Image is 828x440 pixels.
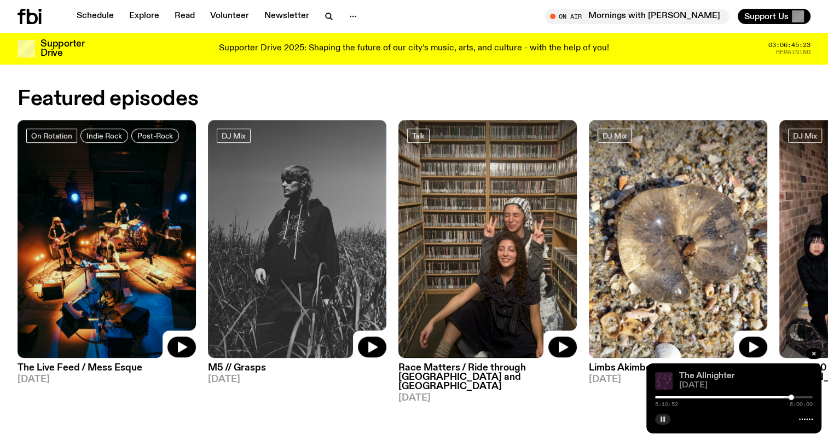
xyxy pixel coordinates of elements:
a: DJ Mix [598,129,632,143]
span: DJ Mix [603,132,627,140]
a: DJ Mix [217,129,251,143]
a: The Live Feed / Mess Esque[DATE] [18,358,196,384]
span: Post-Rock [137,132,173,140]
h3: M5 // Grasps [208,363,386,373]
span: 5:10:52 [655,402,678,407]
span: [DATE] [589,375,767,384]
a: M5 // Grasps[DATE] [208,358,386,384]
p: Supporter Drive 2025: Shaping the future of our city’s music, arts, and culture - with the help o... [219,44,609,54]
h3: Supporter Drive [40,39,84,58]
a: The Allnighter [679,372,735,380]
span: Talk [412,132,425,140]
h3: Limbs Akimbo w/ Wingnut [589,363,767,373]
button: On AirMornings with [PERSON_NAME] [545,9,729,24]
span: Remaining [776,49,810,55]
span: 03:06:45:23 [768,42,810,48]
span: [DATE] [18,375,196,384]
a: Schedule [70,9,120,24]
a: Talk [407,129,430,143]
h3: Race Matters / Ride through [GEOGRAPHIC_DATA] and [GEOGRAPHIC_DATA] [398,363,577,391]
a: Limbs Akimbo w/ Wingnut[DATE] [589,358,767,384]
span: [DATE] [398,393,577,403]
span: On Rotation [31,132,72,140]
h2: Featured episodes [18,89,198,109]
a: On Rotation [26,129,77,143]
a: Read [168,9,201,24]
span: Support Us [744,11,789,21]
span: 6:00:00 [790,402,813,407]
span: [DATE] [208,375,386,384]
a: Volunteer [204,9,256,24]
a: Indie Rock [80,129,128,143]
span: Indie Rock [86,132,122,140]
h3: The Live Feed / Mess Esque [18,363,196,373]
button: Support Us [738,9,810,24]
span: [DATE] [679,381,813,390]
a: Post-Rock [131,129,179,143]
a: Newsletter [258,9,316,24]
a: Explore [123,9,166,24]
a: Race Matters / Ride through [GEOGRAPHIC_DATA] and [GEOGRAPHIC_DATA][DATE] [398,358,577,403]
img: Sara and Malaak squatting on ground in fbi music library. Sara is making peace signs behind Malaa... [398,120,577,358]
a: DJ Mix [788,129,822,143]
span: DJ Mix [222,132,246,140]
span: DJ Mix [793,132,817,140]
